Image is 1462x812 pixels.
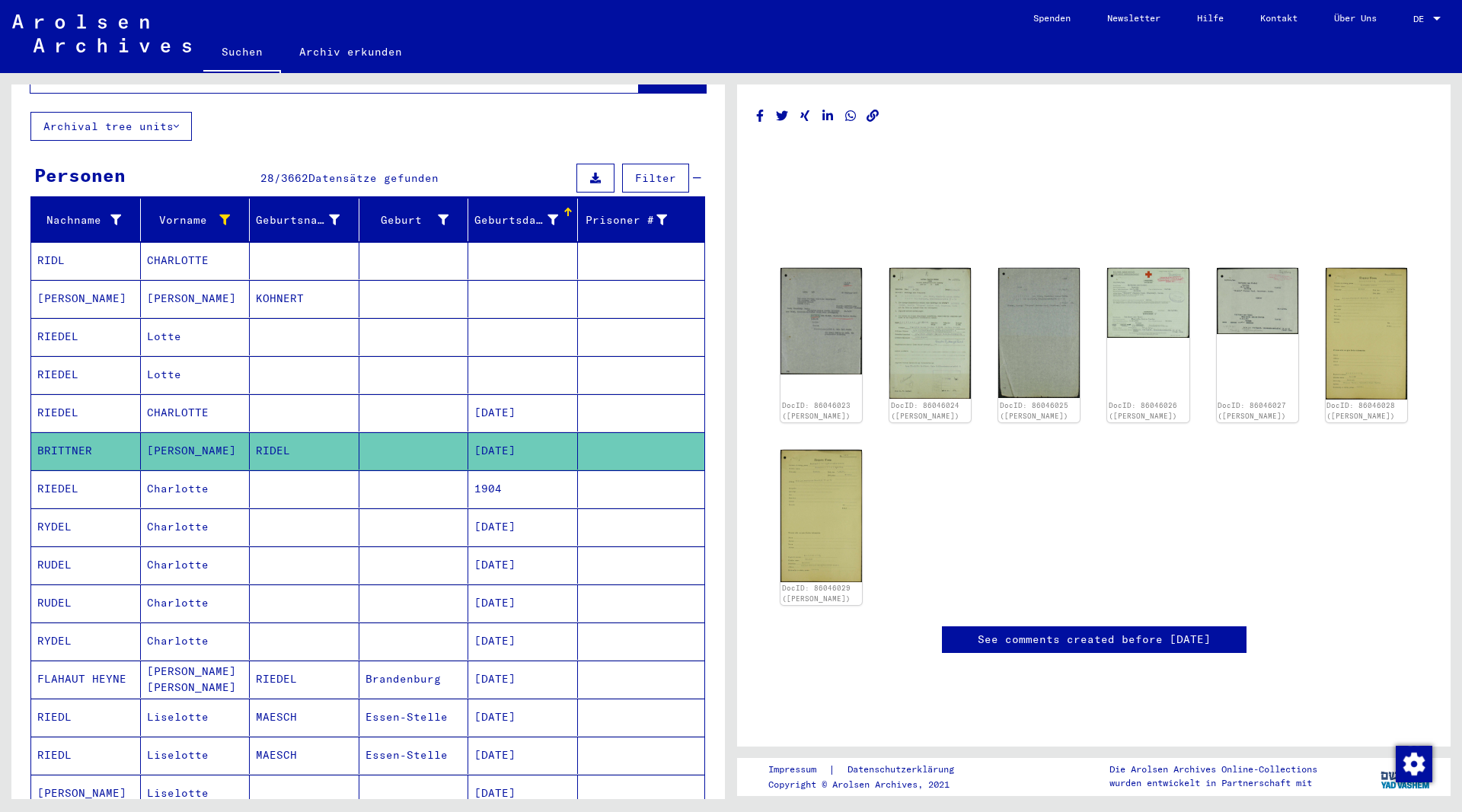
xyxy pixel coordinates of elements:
span: DE [1413,14,1430,24]
mat-cell: MAESCH [250,737,359,774]
mat-cell: [DATE] [468,394,578,431]
mat-cell: Essen-Stelle [359,699,469,736]
div: Nachname [37,212,121,228]
mat-cell: KOHNERT [250,280,359,317]
mat-cell: CHARLOTTE [141,242,251,279]
mat-cell: CHARLOTTE [141,394,251,431]
div: Nachname [37,208,140,232]
mat-cell: [DATE] [468,661,578,698]
mat-cell: RIEDEL [31,318,141,355]
a: Archiv erkunden [281,33,420,70]
mat-cell: RIEDEL [31,394,141,431]
img: 001.jpg [889,268,971,399]
img: Zustimmung ändern [1396,746,1432,782]
mat-cell: [PERSON_NAME] [31,775,141,812]
div: | [768,762,972,778]
a: Datenschutzerklärung [835,762,972,778]
mat-cell: RIEDL [31,737,141,774]
mat-cell: [DATE] [468,508,578,546]
mat-cell: Liselotte [141,737,251,774]
img: 001.jpg [1326,268,1407,400]
a: DocID: 86046026 ([PERSON_NAME]) [1109,401,1177,420]
mat-cell: [DATE] [468,737,578,774]
button: Share on Twitter [774,107,790,126]
mat-cell: RUDEL [31,546,141,584]
div: Geburtsname [256,208,359,232]
div: Geburtsname [256,212,340,228]
a: DocID: 86046025 ([PERSON_NAME]) [1000,401,1068,420]
mat-cell: Lotte [141,356,251,393]
mat-cell: Lotte [141,318,251,355]
a: DocID: 86046023 ([PERSON_NAME]) [782,401,851,420]
mat-cell: [DATE] [468,775,578,812]
mat-cell: RIEDEL [31,470,141,508]
mat-cell: Charlotte [141,470,251,508]
div: Geburtsdatum [474,212,558,228]
img: 001.jpg [1107,268,1189,338]
mat-cell: Charlotte [141,623,251,660]
mat-header-cell: Geburtsdatum [468,199,578,241]
mat-cell: Liselotte [141,699,251,736]
mat-cell: [PERSON_NAME] [141,280,251,317]
mat-cell: Charlotte [141,546,251,584]
div: Vorname [147,208,250,232]
span: 3662 [281,171,308,185]
div: Vorname [147,212,231,228]
mat-header-cell: Prisoner # [578,199,705,241]
a: See comments created before [DATE] [978,632,1211,648]
span: 28 [260,171,274,185]
mat-cell: 1904 [468,470,578,508]
div: Geburtsdatum [474,208,577,232]
mat-cell: RIDEL [250,432,359,470]
p: Copyright © Arolsen Archives, 2021 [768,778,972,791]
span: / [274,171,281,185]
div: Prisoner # [584,212,668,228]
mat-cell: [DATE] [468,699,578,736]
mat-header-cell: Geburt‏ [359,199,469,241]
mat-cell: [DATE] [468,584,578,622]
mat-cell: RUDEL [31,584,141,622]
mat-cell: RYDEL [31,508,141,546]
img: 001.jpg [1217,268,1298,334]
img: yv_logo.png [1377,757,1435,795]
mat-cell: [PERSON_NAME] [31,280,141,317]
p: wurden entwickelt in Partnerschaft mit [1109,776,1317,790]
button: Share on WhatsApp [843,107,859,126]
div: Geburt‏ [365,208,468,232]
mat-cell: Essen-Stelle [359,737,469,774]
div: Geburt‏ [365,212,449,228]
button: Copy link [865,107,881,126]
button: Filter [622,164,689,193]
mat-cell: Liselotte [141,775,251,812]
mat-cell: RIEDEL [31,356,141,393]
mat-cell: RYDEL [31,623,141,660]
mat-cell: [DATE] [468,432,578,470]
mat-cell: RIEDL [31,699,141,736]
mat-cell: RIDL [31,242,141,279]
mat-cell: MAESCH [250,699,359,736]
mat-cell: [PERSON_NAME] [141,432,251,470]
button: Archival tree units [30,112,192,141]
mat-cell: [DATE] [468,546,578,584]
mat-cell: Brandenburg [359,661,469,698]
mat-cell: RIEDEL [250,661,359,698]
a: DocID: 86046029 ([PERSON_NAME]) [782,584,851,603]
div: Prisoner # [584,208,687,232]
img: 001.jpg [780,450,862,582]
mat-cell: Charlotte [141,584,251,622]
a: DocID: 86046024 ([PERSON_NAME]) [891,401,959,420]
mat-header-cell: Geburtsname [250,199,359,241]
button: Share on Facebook [752,107,768,126]
a: Impressum [768,762,828,778]
span: Filter [635,171,676,185]
a: DocID: 86046027 ([PERSON_NAME]) [1218,401,1286,420]
mat-cell: BRITTNER [31,432,141,470]
mat-cell: [PERSON_NAME] [PERSON_NAME] [141,661,251,698]
div: Personen [34,161,126,189]
mat-cell: Charlotte [141,508,251,546]
img: 001.jpg [998,268,1080,398]
a: Suchen [203,33,281,73]
img: 001.jpg [780,268,862,374]
button: Share on LinkedIn [820,107,836,126]
button: Share on Xing [797,107,813,126]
